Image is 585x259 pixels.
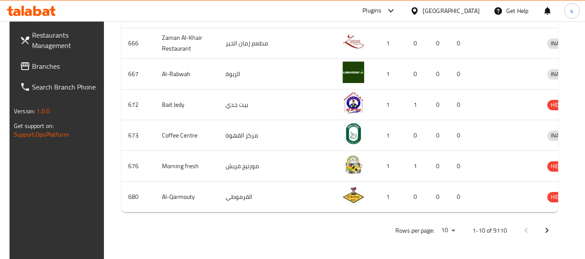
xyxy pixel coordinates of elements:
[343,61,364,83] img: Al-Rabwah
[429,90,450,120] td: 0
[155,59,219,90] td: Al-Rabwah
[121,120,155,151] td: 673
[14,129,69,140] a: Support.OpsPlatform
[219,90,292,120] td: بيت جدي
[219,120,292,151] td: مركز القهوة
[438,224,459,237] div: Rows per page:
[547,38,577,48] span: INACTIVE
[429,151,450,182] td: 0
[343,184,364,206] img: Al-Qarmouty
[375,120,405,151] td: 1
[405,59,429,90] td: 0
[155,182,219,212] td: Al-Qarmouty
[121,90,155,120] td: 672
[395,225,434,236] p: Rows per page:
[405,28,429,59] td: 0
[405,151,429,182] td: 1
[343,153,364,175] img: Morning fresh
[547,192,573,202] div: HIDDEN
[429,59,450,90] td: 0
[343,92,364,114] img: Bait Jedy
[547,69,577,80] div: INACTIVE
[547,69,577,79] span: INACTIVE
[219,151,292,182] td: مورنيج فريش
[450,120,471,151] td: 0
[547,38,577,49] div: INACTIVE
[375,151,405,182] td: 1
[405,182,429,212] td: 0
[13,25,107,56] a: Restaurants Management
[547,100,573,110] span: HIDDEN
[343,31,364,52] img: Zaman Al-Khair Restaurant
[155,28,219,59] td: Zaman Al-Khair Restaurant
[155,151,219,182] td: Morning fresh
[219,182,292,212] td: القرموطي
[472,225,507,236] p: 1-10 of 9110
[219,59,292,90] td: الربوة
[375,28,405,59] td: 1
[32,61,100,71] span: Branches
[537,220,557,241] button: Next page
[14,106,35,117] span: Version:
[343,123,364,144] img: Coffee Centre
[450,182,471,212] td: 0
[450,59,471,90] td: 0
[375,90,405,120] td: 1
[32,82,100,92] span: Search Branch Phone
[429,182,450,212] td: 0
[450,28,471,59] td: 0
[13,77,107,97] a: Search Branch Phone
[362,6,381,16] div: Plugins
[375,59,405,90] td: 1
[121,28,155,59] td: 666
[547,192,573,202] span: HIDDEN
[423,6,480,16] div: [GEOGRAPHIC_DATA]
[121,151,155,182] td: 676
[219,28,292,59] td: مطعم زمان الخير
[13,56,107,77] a: Branches
[547,131,577,141] span: INACTIVE
[32,30,100,51] span: Restaurants Management
[155,120,219,151] td: Coffee Centre
[36,106,50,117] span: 1.0.0
[429,28,450,59] td: 0
[429,120,450,151] td: 0
[547,161,573,172] div: HIDDEN
[121,182,155,212] td: 680
[547,161,573,171] span: HIDDEN
[450,90,471,120] td: 0
[121,59,155,90] td: 667
[375,182,405,212] td: 1
[155,90,219,120] td: Bait Jedy
[405,120,429,151] td: 0
[405,90,429,120] td: 1
[450,151,471,182] td: 0
[570,6,573,16] span: s
[14,120,54,131] span: Get support on:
